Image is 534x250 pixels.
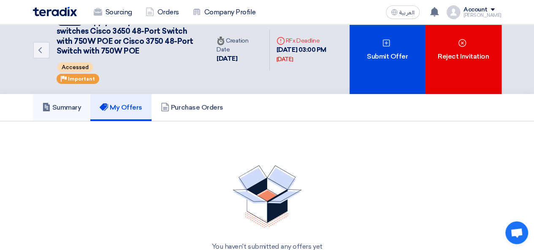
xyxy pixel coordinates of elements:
[87,3,139,22] a: Sourcing
[276,36,343,45] div: RFx Deadline
[350,6,426,94] div: Submit Offer
[276,55,293,64] div: [DATE]
[42,103,81,112] h5: Summary
[57,17,193,56] span: Supply of exported Cisco switches Cisco 3650 48-Port Switch with 750W POE or Cisco 3750 48-Port S...
[57,16,200,56] h5: Supply of exported Cisco switches Cisco 3650 48-Port Switch with 750W POE or Cisco 3750 48-Port S...
[217,54,263,64] div: [DATE]
[426,6,501,94] div: Reject Invitation
[399,10,415,16] span: العربية
[217,36,263,54] div: Creation Date
[33,94,91,121] a: Summary
[464,6,488,13] div: Account
[90,94,152,121] a: My Offers
[100,103,142,112] h5: My Offers
[233,165,302,228] img: No Quotations Found!
[276,45,343,64] div: [DATE] 03:00 PM
[161,103,223,112] h5: Purchase Orders
[68,76,95,82] span: Important
[33,7,77,16] img: Teradix logo
[139,3,186,22] a: Orders
[386,5,420,19] button: العربية
[447,5,460,19] img: profile_test.png
[186,3,263,22] a: Company Profile
[57,62,93,72] span: Accessed
[152,94,233,121] a: Purchase Orders
[505,221,528,244] div: Open chat
[464,13,501,18] div: [PERSON_NAME]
